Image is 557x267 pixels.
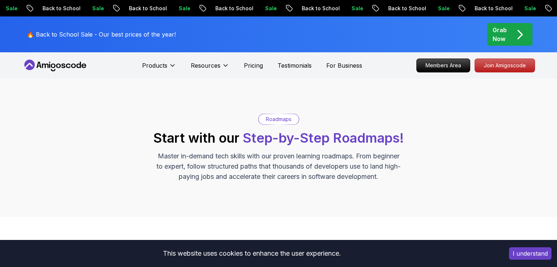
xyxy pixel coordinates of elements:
[416,59,470,72] a: Members Area
[278,61,312,70] a: Testimonials
[429,5,453,12] p: Sale
[243,130,404,146] span: Step-by-Step Roadmaps!
[142,61,176,76] button: Products
[120,5,170,12] p: Back to School
[475,59,535,72] a: Join Amigoscode
[293,5,343,12] p: Back to School
[142,61,167,70] p: Products
[170,5,193,12] p: Sale
[343,5,366,12] p: Sale
[379,5,429,12] p: Back to School
[493,26,507,43] p: Grab Now
[34,5,83,12] p: Back to School
[509,247,552,260] button: Accept cookies
[153,131,404,145] h2: Start with our
[256,5,280,12] p: Sale
[207,5,256,12] p: Back to School
[27,30,176,39] p: 🔥 Back to School Sale - Our best prices of the year!
[326,61,362,70] a: For Business
[417,59,470,72] p: Members Area
[466,5,516,12] p: Back to School
[156,151,402,182] p: Master in-demand tech skills with our proven learning roadmaps. From beginner to expert, follow s...
[191,61,220,70] p: Resources
[83,5,107,12] p: Sale
[5,245,498,262] div: This website uses cookies to enhance the user experience.
[191,61,229,76] button: Resources
[516,5,539,12] p: Sale
[475,59,535,72] p: Join Amigoscode
[266,116,292,123] p: Roadmaps
[244,61,263,70] a: Pricing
